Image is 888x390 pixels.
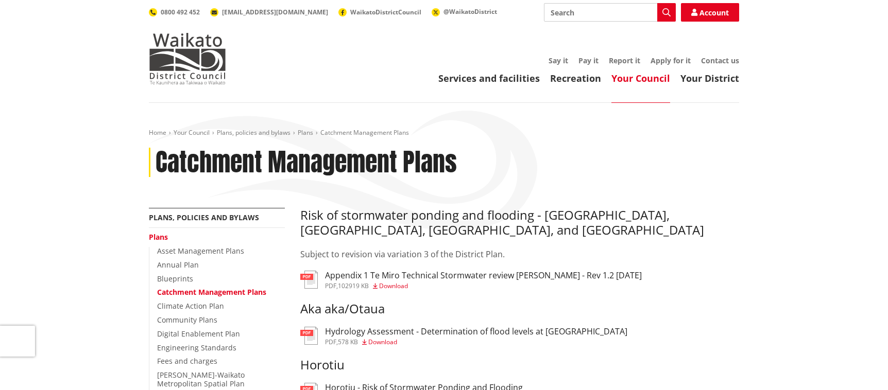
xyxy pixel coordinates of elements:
[157,356,217,366] a: Fees and charges
[157,301,224,311] a: Climate Action Plan
[611,72,670,84] a: Your Council
[325,283,642,289] div: ,
[300,248,739,260] p: Subject to revision via variation 3 of the District Plan.
[368,338,397,346] span: Download
[149,232,168,242] a: Plans
[300,327,318,345] img: document-pdf.svg
[300,327,627,345] a: Hydrology Assessment - Determination of flood levels at [GEOGRAPHIC_DATA] pdf,578 KB Download
[701,56,739,65] a: Contact us
[149,33,226,84] img: Waikato District Council - Te Kaunihera aa Takiwaa o Waikato
[325,271,642,280] h3: Appendix 1 Te Miro Technical Stormwater review [PERSON_NAME] - Rev 1.2 [DATE]
[300,271,642,289] a: Appendix 1 Te Miro Technical Stormwater review [PERSON_NAME] - Rev 1.2 [DATE] pdf,102919 KB Download
[651,56,691,65] a: Apply for it
[300,271,318,289] img: document-pdf.svg
[157,287,266,297] a: Catchment Management Plans
[210,8,328,16] a: [EMAIL_ADDRESS][DOMAIN_NAME]
[149,129,739,137] nav: breadcrumb
[156,148,457,178] h1: Catchment Management Plans
[549,56,568,65] a: Say it
[325,281,336,290] span: pdf
[338,8,421,16] a: WaikatoDistrictCouncil
[222,8,328,16] span: [EMAIL_ADDRESS][DOMAIN_NAME]
[550,72,601,84] a: Recreation
[578,56,599,65] a: Pay it
[157,329,240,339] a: Digital Enablement Plan
[320,128,409,137] span: Catchment Management Plans
[157,274,193,283] a: Blueprints
[300,208,739,238] h3: Risk of stormwater ponding and flooding - [GEOGRAPHIC_DATA], [GEOGRAPHIC_DATA], [GEOGRAPHIC_DATA]...
[149,128,166,137] a: Home
[298,128,313,137] a: Plans
[338,281,369,290] span: 102919 KB
[338,338,358,346] span: 578 KB
[379,281,408,290] span: Download
[149,8,200,16] a: 0800 492 452
[157,260,199,270] a: Annual Plan
[681,3,739,22] a: Account
[217,128,291,137] a: Plans, policies and bylaws
[325,327,627,336] h3: Hydrology Assessment - Determination of flood levels at [GEOGRAPHIC_DATA]
[300,358,739,373] h3: Horotiu
[157,315,217,325] a: Community Plans
[300,302,739,316] h3: Aka aka/Otaua
[350,8,421,16] span: WaikatoDistrictCouncil
[157,370,245,388] a: [PERSON_NAME]-Waikato Metropolitan Spatial Plan
[325,338,336,346] span: pdf
[438,72,540,84] a: Services and facilities
[544,3,676,22] input: Search input
[680,72,739,84] a: Your District
[325,339,627,345] div: ,
[609,56,640,65] a: Report it
[174,128,210,137] a: Your Council
[161,8,200,16] span: 0800 492 452
[149,212,259,222] a: Plans, policies and bylaws
[432,7,497,16] a: @WaikatoDistrict
[443,7,497,16] span: @WaikatoDistrict
[157,343,236,352] a: Engineering Standards
[157,246,244,256] a: Asset Management Plans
